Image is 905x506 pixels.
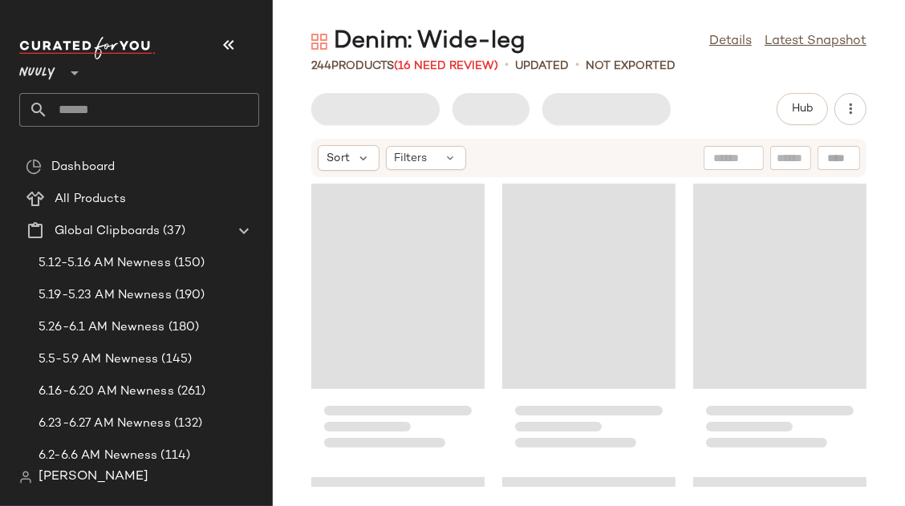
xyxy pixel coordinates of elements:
span: Hub [791,103,814,115]
span: (37) [160,222,185,241]
span: 5.19-5.23 AM Newness [39,286,172,305]
a: Details [709,32,752,51]
span: All Products [55,190,126,208]
span: (114) [158,447,191,465]
span: (261) [174,383,206,401]
span: Global Clipboards [55,222,160,241]
div: Loading... [311,181,485,462]
span: 5.12-5.16 AM Newness [39,254,171,273]
div: Loading... [693,181,866,462]
p: updated [515,58,569,75]
span: Nuuly [19,55,55,83]
span: Sort [327,150,350,167]
img: svg%3e [26,159,42,175]
div: Products [311,58,498,75]
div: Loading... [502,181,676,462]
span: 5.26-6.1 AM Newness [39,318,165,337]
img: svg%3e [19,471,32,484]
span: 6.16-6.20 AM Newness [39,383,174,401]
span: 5.5-5.9 AM Newness [39,350,159,369]
img: cfy_white_logo.C9jOOHJF.svg [19,37,156,59]
img: svg%3e [311,34,327,50]
span: Dashboard [51,158,115,176]
span: (180) [165,318,200,337]
button: Hub [777,93,828,125]
span: (190) [172,286,205,305]
span: • [505,56,509,75]
span: 6.2-6.6 AM Newness [39,447,158,465]
span: (145) [159,350,193,369]
span: (132) [171,415,203,433]
span: 244 [311,60,331,72]
span: Filters [395,150,428,167]
p: Not Exported [586,58,676,75]
span: (16 Need Review) [394,60,498,72]
span: [PERSON_NAME] [39,468,148,487]
span: 6.23-6.27 AM Newness [39,415,171,433]
span: (150) [171,254,205,273]
span: • [575,56,579,75]
a: Latest Snapshot [765,32,866,51]
div: Denim: Wide-leg [311,26,526,58]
